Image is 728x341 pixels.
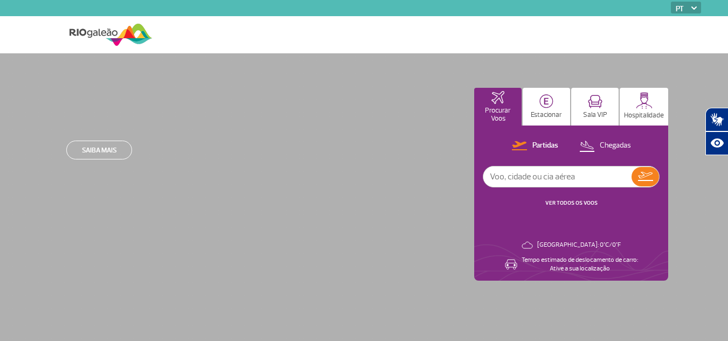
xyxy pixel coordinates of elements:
[620,88,668,126] button: Hospitalidade
[474,88,522,126] button: Procurar Voos
[545,199,598,206] a: VER TODOS OS VOOS
[576,139,634,153] button: Chegadas
[636,92,653,109] img: hospitality.svg
[531,111,562,119] p: Estacionar
[532,141,558,151] p: Partidas
[480,107,516,123] p: Procurar Voos
[705,131,728,155] button: Abrir recursos assistivos.
[600,141,631,151] p: Chegadas
[522,256,638,273] p: Tempo estimado de deslocamento de carro: Ative a sua localização
[542,199,601,207] button: VER TODOS OS VOOS
[491,91,504,104] img: airplaneHomeActive.svg
[583,111,607,119] p: Sala VIP
[509,139,561,153] button: Partidas
[539,94,553,108] img: carParkingHome.svg
[66,141,132,159] a: Saiba mais
[624,112,664,120] p: Hospitalidade
[705,108,728,155] div: Plugin de acessibilidade da Hand Talk.
[483,166,632,187] input: Voo, cidade ou cia aérea
[705,108,728,131] button: Abrir tradutor de língua de sinais.
[523,88,570,126] button: Estacionar
[588,95,602,108] img: vipRoom.svg
[571,88,619,126] button: Sala VIP
[537,241,621,249] p: [GEOGRAPHIC_DATA]: 0°C/0°F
